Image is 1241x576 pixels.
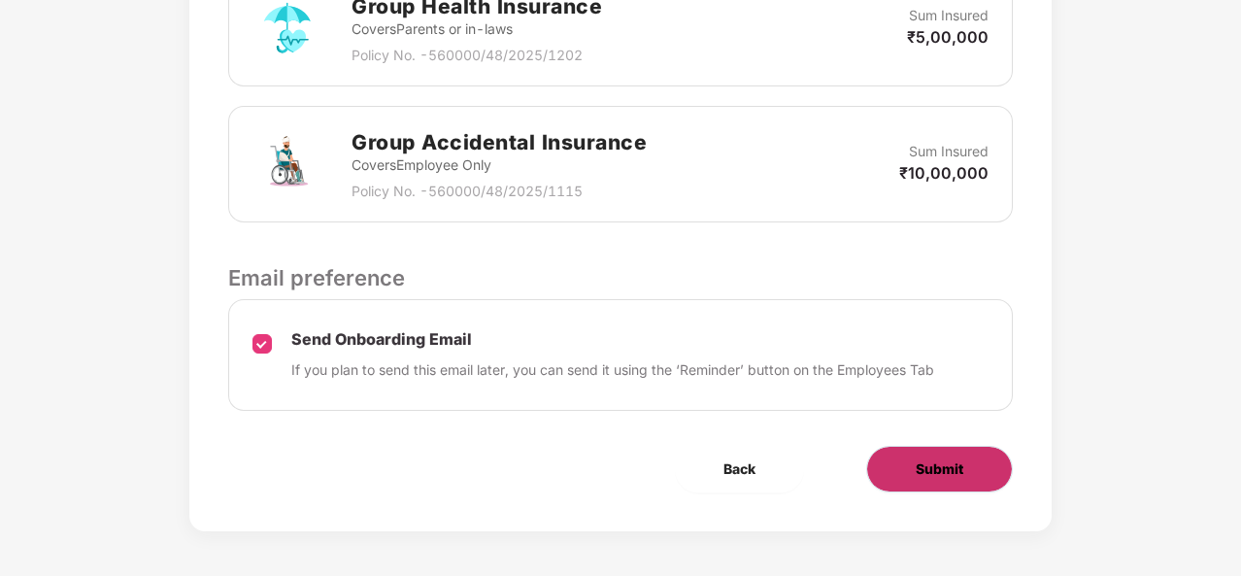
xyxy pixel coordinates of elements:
[909,141,989,162] p: Sum Insured
[916,458,963,480] span: Submit
[352,181,647,202] p: Policy No. - 560000/48/2025/1115
[352,154,647,176] p: Covers Employee Only
[252,129,322,199] img: svg+xml;base64,PHN2ZyB4bWxucz0iaHR0cDovL3d3dy53My5vcmcvMjAwMC9zdmciIHdpZHRoPSI3MiIgaGVpZ2h0PSI3Mi...
[228,261,1013,294] p: Email preference
[866,446,1013,492] button: Submit
[907,26,989,48] p: ₹5,00,000
[909,5,989,26] p: Sum Insured
[291,359,934,381] p: If you plan to send this email later, you can send it using the ‘Reminder’ button on the Employee...
[899,162,989,184] p: ₹10,00,000
[352,45,602,66] p: Policy No. - 560000/48/2025/1202
[352,126,647,158] h2: Group Accidental Insurance
[352,18,602,40] p: Covers Parents or in-laws
[291,329,934,350] p: Send Onboarding Email
[675,446,804,492] button: Back
[723,458,755,480] span: Back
